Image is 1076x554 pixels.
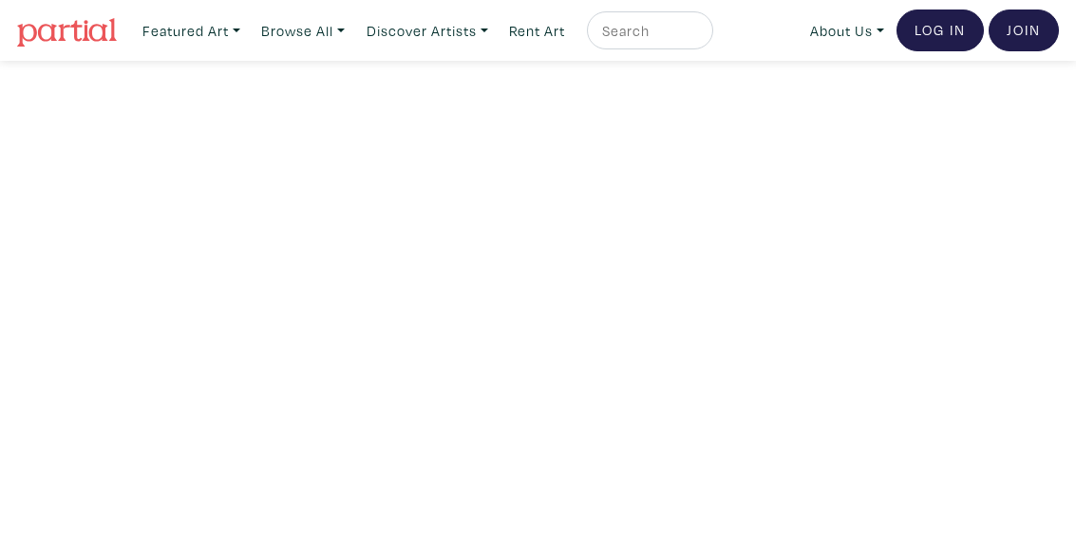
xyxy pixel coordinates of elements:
a: Join [989,10,1059,51]
a: About Us [802,11,893,50]
a: Discover Artists [358,11,497,50]
a: Featured Art [134,11,249,50]
input: Search [600,19,695,43]
a: Browse All [253,11,353,50]
a: Log In [897,10,984,51]
a: Rent Art [500,11,574,50]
